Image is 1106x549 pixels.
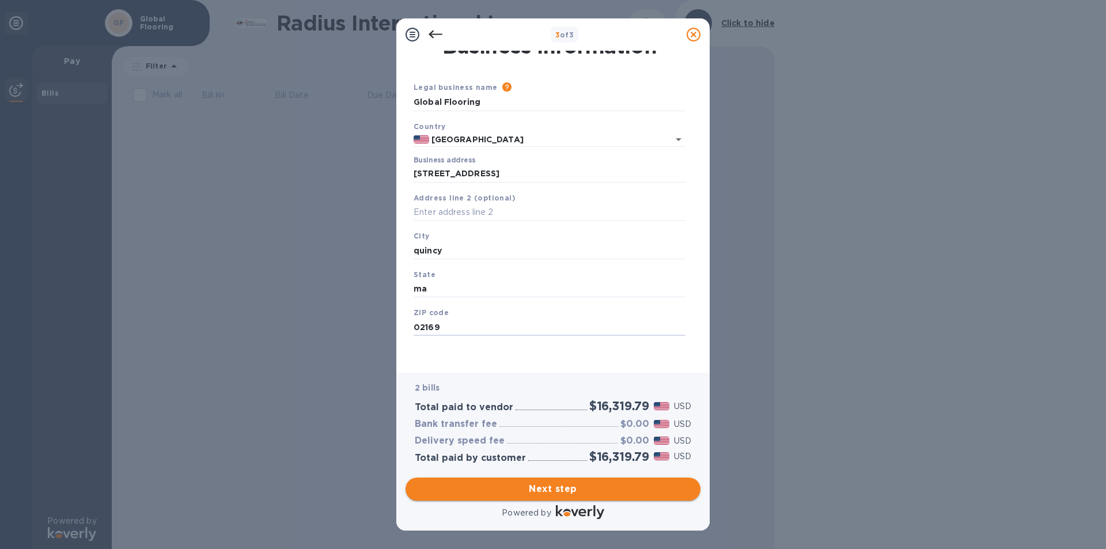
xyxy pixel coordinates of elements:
[414,242,685,259] input: Enter city
[589,399,649,413] h2: $16,319.79
[415,402,513,413] h3: Total paid to vendor
[414,165,685,183] input: Enter address
[654,437,669,445] img: USD
[415,419,497,430] h3: Bank transfer fee
[654,452,669,460] img: USD
[674,435,691,447] p: USD
[411,34,688,58] h1: Business Information
[415,383,440,392] b: 2 bills
[674,418,691,430] p: USD
[415,436,505,446] h3: Delivery speed fee
[414,135,429,143] img: US
[620,436,649,446] h3: $0.00
[674,400,691,412] p: USD
[654,420,669,428] img: USD
[654,402,669,410] img: USD
[415,453,526,464] h3: Total paid by customer
[620,419,649,430] h3: $0.00
[556,505,604,519] img: Logo
[414,270,435,279] b: State
[414,308,449,317] b: ZIP code
[414,204,685,221] input: Enter address line 2
[502,507,551,519] p: Powered by
[555,31,574,39] b: of 3
[414,94,685,111] input: Enter legal business name
[414,83,498,92] b: Legal business name
[414,122,446,131] b: Country
[414,157,475,164] label: Business address
[414,194,516,202] b: Address line 2 (optional)
[555,31,560,39] span: 3
[414,319,685,336] input: Enter ZIP code
[415,482,691,496] span: Next step
[589,449,649,464] h2: $16,319.79
[406,478,700,501] button: Next step
[674,450,691,463] p: USD
[414,232,430,240] b: City
[414,281,685,298] input: Enter state
[429,132,653,147] input: Select country
[671,131,687,147] button: Open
